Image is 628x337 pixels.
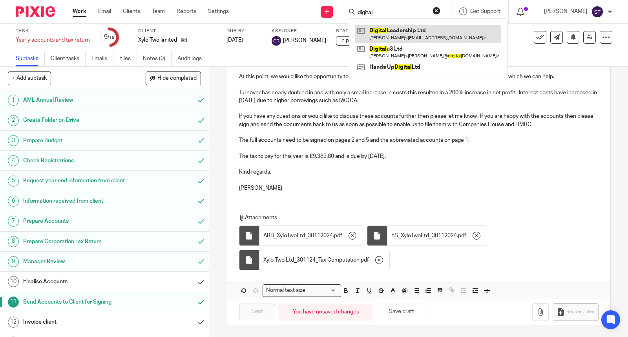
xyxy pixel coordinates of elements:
[108,35,115,40] small: /19
[239,184,599,192] p: [PERSON_NAME]
[239,168,599,176] p: Kind regards,
[387,226,487,245] div: .
[553,303,598,321] button: Request files
[123,7,140,15] a: Clients
[239,214,590,222] p: Attachments
[146,71,201,85] button: Hide completed
[51,51,86,66] a: Client tasks
[361,256,369,264] span: pdf
[23,195,131,207] h1: Information received from client
[239,152,599,160] p: The tax to pay for this year is £9,389.80 and is due by [DATE].
[16,28,90,34] label: Task
[23,94,131,106] h1: AML Annual Review
[377,304,426,321] button: Save draft
[8,115,19,126] div: 2
[226,28,262,34] label: Due by
[16,36,90,44] div: Yearly accounts and tax return
[23,256,131,267] h1: Manager Review
[23,296,131,308] h1: Send Accounts to Client for Signing
[391,232,457,240] span: FS_XyloTwoLtd_30112024
[8,236,19,247] div: 8
[177,51,208,66] a: Audit logs
[8,216,19,227] div: 7
[263,256,360,264] span: Xylo Two Ltd_301124_Tax Computation
[308,286,336,295] input: Search for option
[259,250,389,270] div: .
[23,114,131,126] h1: Create Folder on Drive
[23,155,131,167] h1: Check Registrations
[8,256,19,267] div: 9
[357,9,427,16] input: Search
[226,37,243,43] span: [DATE]
[177,7,196,15] a: Reports
[23,276,131,288] h1: Finalise Accounts
[334,232,342,240] span: pdf
[8,135,19,146] div: 3
[283,37,326,44] span: [PERSON_NAME]
[239,136,599,144] p: The full accounts need to be signed on pages 2 and 5 and the abbreviated accounts on page 1.
[433,7,440,15] button: Clear
[340,38,368,43] span: In progress
[23,316,131,328] h1: Invoice client
[566,309,594,315] span: Request files
[239,112,599,128] p: If you have any questions or would like to discuss these accounts further then please let me know...
[104,33,115,42] div: 9
[16,6,55,17] img: Pixie
[8,71,51,85] button: + Add subtask
[23,175,131,187] h1: Request year end information from client
[458,232,466,240] span: pdf
[544,7,587,15] p: [PERSON_NAME]
[336,28,414,34] label: Status
[272,28,326,34] label: Assignee
[8,317,19,328] div: 12
[239,304,275,321] input: Sent
[591,5,604,18] img: svg%3E
[8,95,19,106] div: 1
[239,89,599,105] p: Turnover has nearly doubled in and with only a small increase in costs this resulted in a 200% in...
[91,51,113,66] a: Emails
[279,304,373,321] div: You have unsaved changes
[23,215,131,227] h1: Prepare Accounts
[8,297,19,308] div: 11
[157,75,197,82] span: Hide completed
[208,7,229,15] a: Settings
[470,9,500,14] span: Get Support
[8,155,19,166] div: 4
[272,36,281,46] img: svg%3E
[8,276,19,287] div: 10
[73,7,86,15] a: Work
[8,196,19,207] div: 6
[239,73,599,81] p: At this point, we would like the opportunity to discuss the accounts, the business going forward ...
[263,284,341,297] div: Search for option
[119,51,137,66] a: Files
[23,135,131,147] h1: Prepare Budget
[23,236,131,247] h1: Prepare Corporation Tax Return
[259,226,363,245] div: .
[16,51,45,66] a: Subtasks
[138,28,217,34] label: Client
[138,36,177,44] p: Xylo Two limited
[152,7,165,15] a: Team
[263,232,333,240] span: ABB_XyloTwoLtd_30112024
[143,51,172,66] a: Notes (0)
[265,286,307,295] span: Normal text size
[98,7,111,15] a: Email
[8,176,19,187] div: 5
